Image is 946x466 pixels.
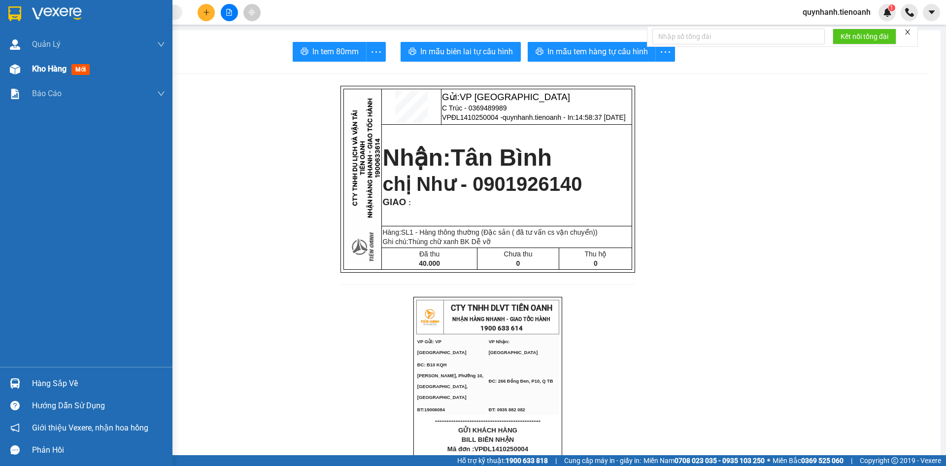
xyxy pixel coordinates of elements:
[48,39,120,65] span: VPĐL1410250004 -
[32,422,148,434] span: Giới thiệu Vexere, nhận hoa hồng
[417,339,467,355] span: VP Gửi: VP [GEOGRAPHIC_DATA]
[417,305,442,329] img: logo
[890,4,893,11] span: 1
[795,6,878,18] span: quynhanh.tienoanh
[451,144,552,171] span: Tân Bình
[480,324,523,332] strong: 1900 633 614
[10,445,20,455] span: message
[198,4,215,21] button: plus
[10,64,20,74] img: warehouse-icon
[382,197,406,207] span: GIAO
[652,29,825,44] input: Nhập số tổng đài
[506,457,548,465] strong: 1900 633 818
[904,29,911,36] span: close
[32,38,61,50] span: Quản Lý
[408,47,416,57] span: printer
[891,457,898,464] span: copyright
[157,90,165,98] span: down
[48,5,144,27] span: VP [GEOGRAPHIC_DATA]
[32,443,165,458] div: Phản hồi
[14,71,125,124] strong: Nhận:
[883,8,892,17] img: icon-new-feature
[503,113,626,121] span: quynhanh.tienoanh - In:
[442,104,507,112] span: C Trúc - 0369489989
[564,455,641,466] span: Cung cấp máy in - giấy in:
[367,46,385,58] span: more
[57,57,115,65] span: 14:58:37 [DATE]
[301,47,308,57] span: printer
[366,42,386,62] button: more
[417,362,483,400] span: ĐC: B10 KQH [PERSON_NAME], Phường 10, [GEOGRAPHIC_DATA], [GEOGRAPHIC_DATA]
[32,87,62,100] span: Báo cáo
[10,89,20,99] img: solution-icon
[382,173,582,195] span: chị Như - 0901926140
[408,238,491,246] span: Thùng chữ xanh BK Dễ vỡ
[10,423,20,432] span: notification
[452,316,550,323] strong: NHẬN HÀNG NHANH - GIAO TỐC HÀNH
[489,379,553,384] span: ĐC: 266 Đồng Đen, P10, Q TB
[447,445,528,453] span: Mã đơn :
[927,8,936,17] span: caret-down
[382,144,552,171] strong: Nhận:
[851,455,852,466] span: |
[417,407,445,412] span: ĐT:19006084
[555,455,557,466] span: |
[409,228,598,236] span: 1 - Hàng thông thường (Đặc sản ( đã tư vấn cs vận chuyển))
[8,6,21,21] img: logo-vxr
[221,4,238,21] button: file-add
[293,42,367,62] button: printerIn tem 80mm
[32,398,165,413] div: Hướng dẫn sử dụng
[10,378,20,389] img: warehouse-icon
[382,238,490,246] span: Ghi chú:
[419,250,439,258] span: Đã thu
[442,92,570,102] span: Gửi:
[382,228,597,236] span: Hàng:SL
[10,401,20,410] span: question-circle
[643,455,765,466] span: Miền Nam
[460,92,570,102] span: VP [GEOGRAPHIC_DATA]
[547,45,648,58] span: In mẫu tem hàng tự cấu hình
[406,199,411,207] span: :
[451,303,552,313] span: CTY TNHH DLVT TIẾN OANH
[32,64,67,73] span: Kho hàng
[767,459,770,463] span: ⚪️
[536,47,543,57] span: printer
[71,64,90,75] span: mới
[435,417,541,425] span: ----------------------------------------------
[655,42,675,62] button: more
[489,339,538,355] span: VP Nhận: [GEOGRAPHIC_DATA]
[594,259,598,267] span: 0
[575,113,625,121] span: 14:58:37 [DATE]
[48,29,122,37] span: C Trúc - 0369489989
[226,9,233,16] span: file-add
[312,45,359,58] span: In tem 80mm
[841,31,888,42] span: Kết nối tổng đài
[442,113,626,121] span: VPĐL1410250004 -
[584,250,607,258] span: Thu hộ
[474,445,528,453] span: VPĐL1410250004
[833,29,896,44] button: Kết nối tổng đài
[157,40,165,48] span: down
[773,455,844,466] span: Miền Bắc
[10,39,20,50] img: warehouse-icon
[462,436,514,443] span: BILL BIÊN NHẬN
[504,250,532,258] span: Chưa thu
[32,376,165,391] div: Hàng sắp về
[243,4,261,21] button: aim
[905,8,914,17] img: phone-icon
[420,45,513,58] span: In mẫu biên lai tự cấu hình
[419,259,440,267] span: 40.000
[458,427,517,434] span: GỬI KHÁCH HÀNG
[675,457,765,465] strong: 0708 023 035 - 0935 103 250
[923,4,940,21] button: caret-down
[457,455,548,466] span: Hỗ trợ kỹ thuật:
[801,457,844,465] strong: 0369 525 060
[656,46,675,58] span: more
[489,407,525,412] span: ĐT: 0935 882 082
[48,48,120,65] span: quynhanh.tienoanh - In:
[248,9,255,16] span: aim
[401,42,521,62] button: printerIn mẫu biên lai tự cấu hình
[888,4,895,11] sup: 1
[516,259,520,267] span: 0
[48,5,144,27] span: Gửi:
